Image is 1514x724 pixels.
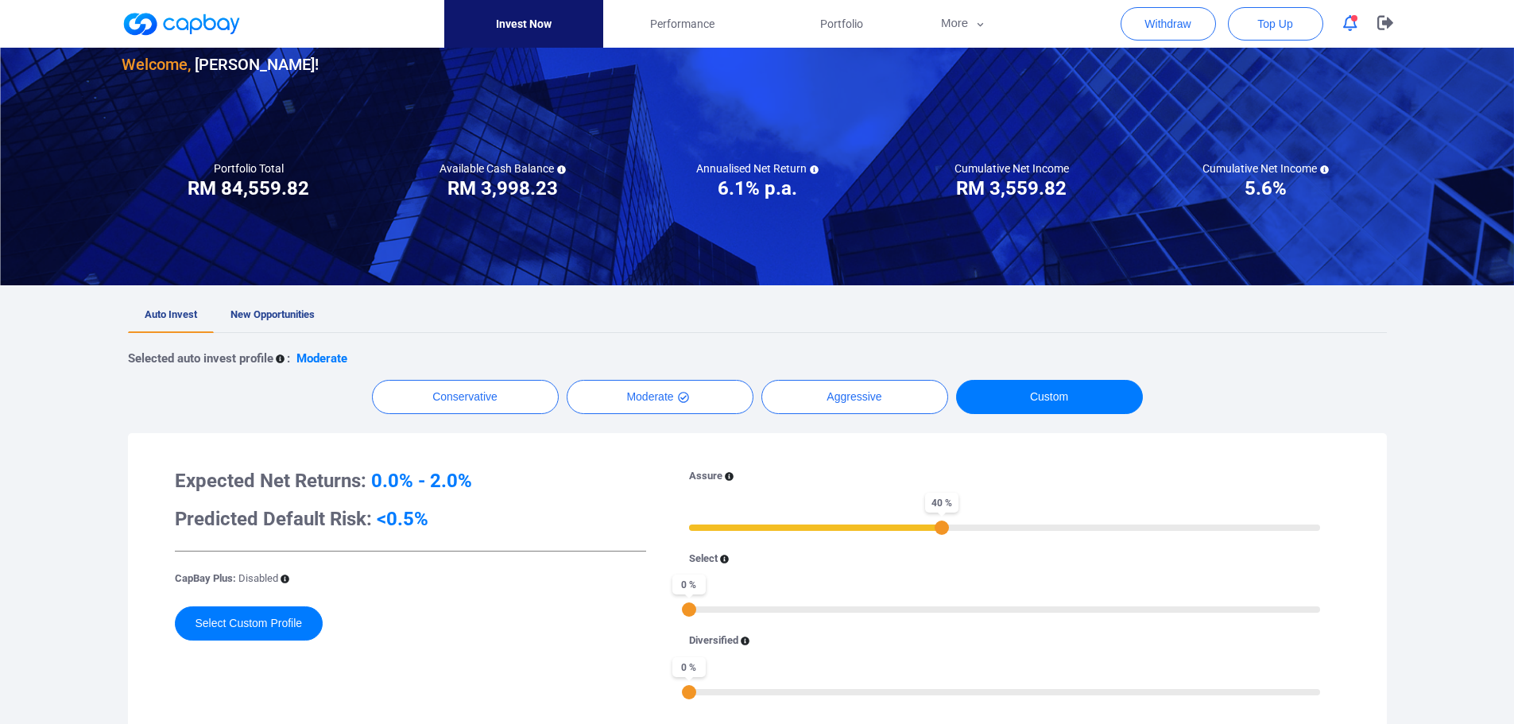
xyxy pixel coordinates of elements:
[1257,16,1292,32] span: Top Up
[122,52,319,77] h3: [PERSON_NAME] !
[672,657,706,677] span: 0 %
[718,176,797,201] h3: 6.1% p.a.
[956,380,1143,414] button: Custom
[214,161,284,176] h5: Portfolio Total
[1121,7,1216,41] button: Withdraw
[238,572,278,584] span: Disabled
[689,551,718,567] p: Select
[188,176,309,201] h3: RM 84,559.82
[1228,7,1323,41] button: Top Up
[175,468,646,494] h3: Expected Net Returns:
[175,606,323,641] button: Select Custom Profile
[175,571,278,587] p: CapBay Plus:
[954,161,1069,176] h5: Cumulative Net Income
[820,15,863,33] span: Portfolio
[175,506,646,532] h3: Predicted Default Risk:
[672,575,706,594] span: 0 %
[1202,161,1329,176] h5: Cumulative Net Income
[956,176,1067,201] h3: RM 3,559.82
[122,55,191,74] span: Welcome,
[372,380,559,414] button: Conservative
[128,349,273,368] p: Selected auto invest profile
[689,468,722,485] p: Assure
[145,308,197,320] span: Auto Invest
[230,308,315,320] span: New Opportunities
[650,15,714,33] span: Performance
[1245,176,1287,201] h3: 5.6%
[925,493,958,513] span: 40 %
[761,380,948,414] button: Aggressive
[439,161,566,176] h5: Available Cash Balance
[696,161,819,176] h5: Annualised Net Return
[689,633,738,649] p: Diversified
[371,470,472,492] span: 0.0% - 2.0%
[447,176,558,201] h3: RM 3,998.23
[377,508,428,530] span: <0.5%
[287,349,290,368] p: :
[296,349,347,368] p: Moderate
[567,380,753,414] button: Moderate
